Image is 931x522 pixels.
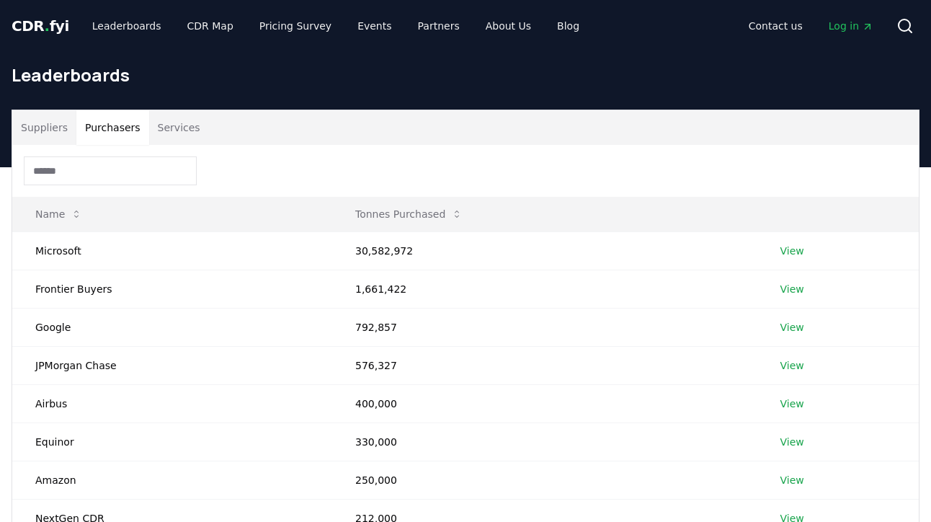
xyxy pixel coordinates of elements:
a: View [780,244,803,258]
h1: Leaderboards [12,63,919,87]
td: 30,582,972 [332,231,757,270]
td: 330,000 [332,423,757,461]
td: Frontier Buyers [12,270,332,308]
td: Microsoft [12,231,332,270]
button: Suppliers [12,110,76,145]
td: 576,327 [332,346,757,384]
a: View [780,282,803,296]
a: Leaderboards [81,13,173,39]
td: 1,661,422 [332,270,757,308]
td: Equinor [12,423,332,461]
a: View [780,320,803,335]
a: About Us [474,13,543,39]
a: View [780,435,803,449]
span: Log in [829,19,873,33]
td: JPMorgan Chase [12,346,332,384]
a: CDR.fyi [12,16,69,36]
a: Log in [817,13,885,39]
td: Google [12,308,332,346]
td: 250,000 [332,461,757,499]
td: 792,857 [332,308,757,346]
span: CDR fyi [12,17,69,35]
button: Purchasers [76,110,149,145]
td: Amazon [12,461,332,499]
span: . [45,17,50,35]
button: Name [24,200,94,229]
nav: Main [81,13,591,39]
a: CDR Map [176,13,245,39]
a: Pricing Survey [248,13,343,39]
nav: Main [737,13,885,39]
td: Airbus [12,384,332,423]
a: View [780,397,803,411]
a: View [780,473,803,487]
a: Events [346,13,403,39]
button: Services [149,110,209,145]
a: Blog [545,13,591,39]
a: Contact us [737,13,814,39]
td: 400,000 [332,384,757,423]
button: Tonnes Purchased [344,200,474,229]
a: View [780,358,803,373]
a: Partners [406,13,471,39]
